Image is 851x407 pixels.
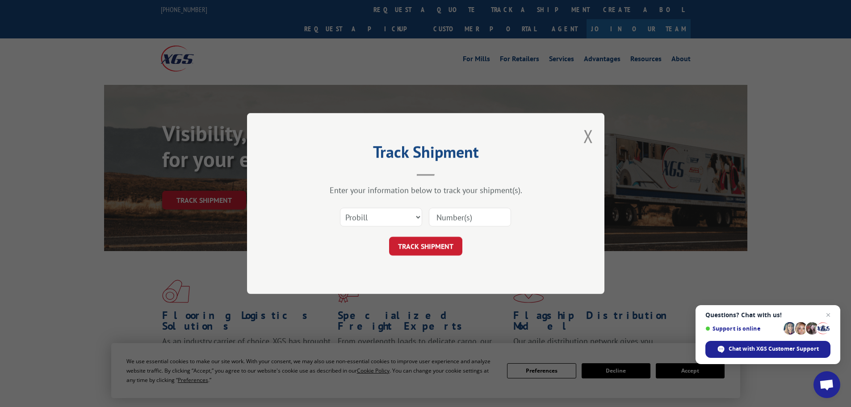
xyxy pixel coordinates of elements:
[583,124,593,148] button: Close modal
[292,146,560,163] h2: Track Shipment
[813,371,840,398] div: Open chat
[705,311,830,319] span: Questions? Chat with us!
[292,185,560,195] div: Enter your information below to track your shipment(s).
[705,325,780,332] span: Support is online
[429,208,511,227] input: Number(s)
[705,341,830,358] div: Chat with XGS Customer Support
[823,310,834,320] span: Close chat
[389,237,462,256] button: TRACK SHIPMENT
[729,345,819,353] span: Chat with XGS Customer Support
